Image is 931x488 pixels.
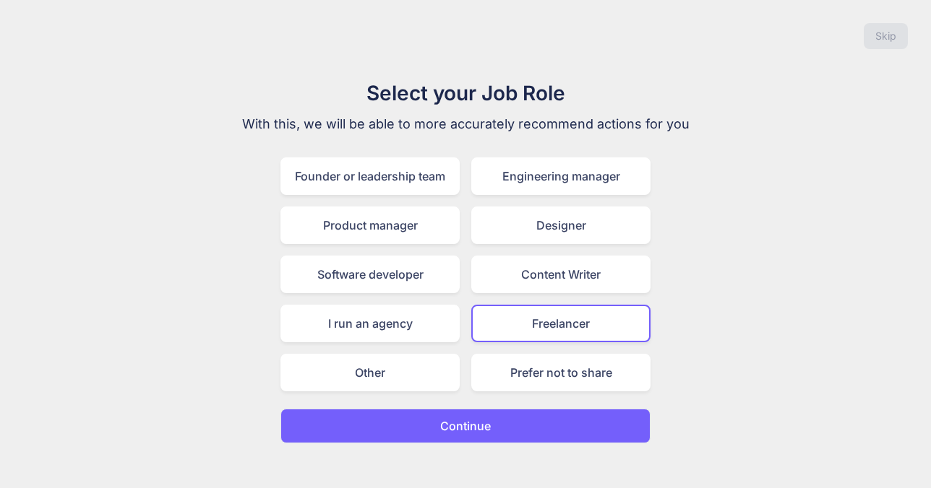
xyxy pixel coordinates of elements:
[280,354,460,391] div: Other
[471,305,651,342] div: Freelancer
[471,157,651,195] div: Engineering manager
[440,417,491,435] p: Continue
[280,409,651,443] button: Continue
[223,114,708,134] p: With this, we will be able to more accurately recommend actions for you
[280,157,460,195] div: Founder or leadership team
[280,305,460,342] div: I run an agency
[471,354,651,391] div: Prefer not to share
[280,206,460,244] div: Product manager
[223,78,708,108] h1: Select your Job Role
[864,23,908,49] button: Skip
[471,206,651,244] div: Designer
[471,256,651,293] div: Content Writer
[280,256,460,293] div: Software developer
